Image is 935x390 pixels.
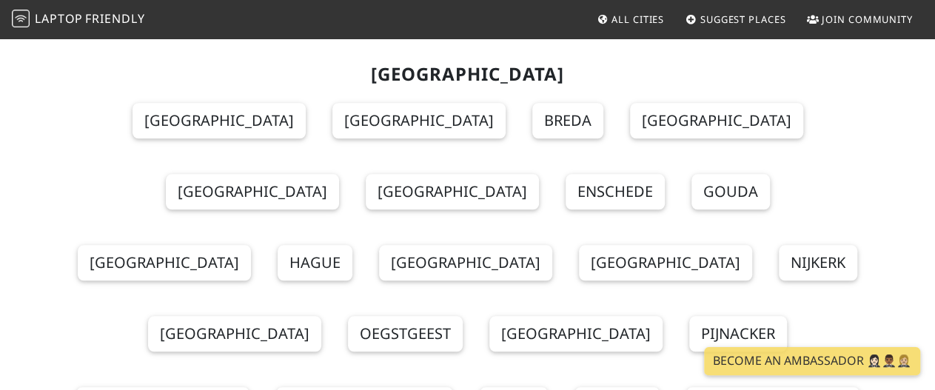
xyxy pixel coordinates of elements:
a: Join Community [801,6,919,33]
span: Laptop [35,10,83,27]
a: All Cities [591,6,670,33]
a: Enschede [566,174,665,209]
a: Suggest Places [680,6,792,33]
span: Suggest Places [700,13,786,26]
a: [GEOGRAPHIC_DATA] [579,245,752,280]
h2: [GEOGRAPHIC_DATA] [55,64,881,85]
a: Oegstgeest [348,316,463,352]
a: [GEOGRAPHIC_DATA] [630,103,803,138]
a: Breda [532,103,603,138]
span: Join Community [822,13,913,26]
a: Pijnacker [689,316,787,352]
a: [GEOGRAPHIC_DATA] [133,103,306,138]
a: [GEOGRAPHIC_DATA] [148,316,321,352]
span: All Cities [611,13,664,26]
a: [GEOGRAPHIC_DATA] [78,245,251,280]
a: [GEOGRAPHIC_DATA] [166,174,339,209]
a: Become an Ambassador 🤵🏻‍♀️🤵🏾‍♂️🤵🏼‍♀️ [704,347,920,375]
a: [GEOGRAPHIC_DATA] [489,316,663,352]
a: LaptopFriendly LaptopFriendly [12,7,145,33]
span: Friendly [85,10,144,27]
a: Gouda [691,174,770,209]
a: [GEOGRAPHIC_DATA] [379,245,552,280]
img: LaptopFriendly [12,10,30,27]
a: [GEOGRAPHIC_DATA] [332,103,506,138]
a: [GEOGRAPHIC_DATA] [366,174,539,209]
a: Nijkerk [779,245,857,280]
a: Hague [278,245,352,280]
